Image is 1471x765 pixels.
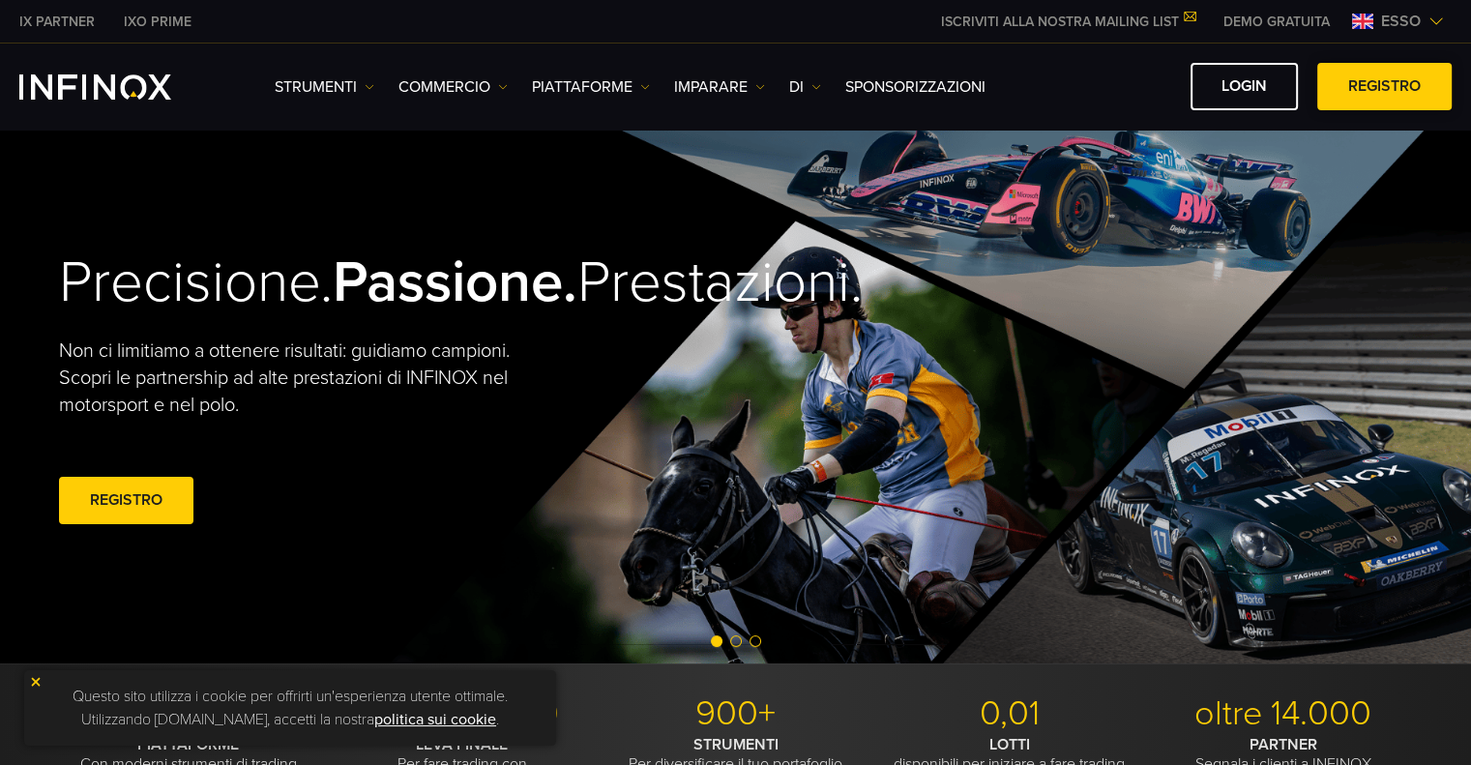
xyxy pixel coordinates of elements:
a: INFINOX [5,12,109,32]
img: icona di chiusura gialla [29,675,43,689]
font: esso [1381,12,1421,31]
a: INFINOX [109,12,206,32]
font: Strumenti [275,77,357,97]
font: LOTTI [989,735,1030,754]
span: Vai alla diapositiva 2 [730,635,742,647]
a: LOGIN [1191,63,1298,110]
font: STRUMENTI [693,735,779,754]
a: REGISTRO [59,477,193,524]
span: Vai alla diapositiva 3 [750,635,761,647]
font: ISCRIVITI ALLA NOSTRA MAILING LIST [941,14,1179,30]
font: DI [789,77,804,97]
font: Precisione. [59,248,333,317]
a: Imparare [674,75,765,99]
font: Imparare [674,77,748,97]
a: Strumenti [275,75,374,99]
span: Vai alla diapositiva 1 [711,635,722,647]
a: SPONSORIZZAZIONI [845,75,986,99]
font: IX PARTNER [19,14,95,30]
font: REGISTRO [90,490,162,510]
font: 900+ [695,692,776,734]
a: Logo INFINOX [19,74,217,100]
font: COMMERCIO [398,77,490,97]
a: COMMERCIO [398,75,508,99]
font: LOGIN [1221,76,1267,96]
a: MENU INFINOX [1209,12,1344,32]
font: . [496,710,499,729]
font: Questo sito utilizza i cookie per offrirti un'esperienza utente ottimale. Utilizzando [DOMAIN_NAM... [73,687,508,729]
a: politica sui cookie [374,710,496,729]
font: 0,01 [980,692,1040,734]
a: ISCRIVITI ALLA NOSTRA MAILING LIST [927,14,1209,30]
a: PIATTAFORME [532,75,650,99]
font: SPONSORIZZAZIONI [845,77,986,97]
font: IXO PRIME [124,14,191,30]
font: DEMO GRATUITA [1223,14,1330,30]
font: REGISTRO [1348,76,1421,96]
font: Passione. [333,248,577,317]
font: PIATTAFORME [532,77,633,97]
font: Non ci limitiamo a ottenere risultati: guidiamo campioni. Scopri le partnership ad alte prestazio... [59,339,510,417]
font: Prestazioni. [577,248,863,317]
a: REGISTRO [1317,63,1452,110]
a: DI [789,75,821,99]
